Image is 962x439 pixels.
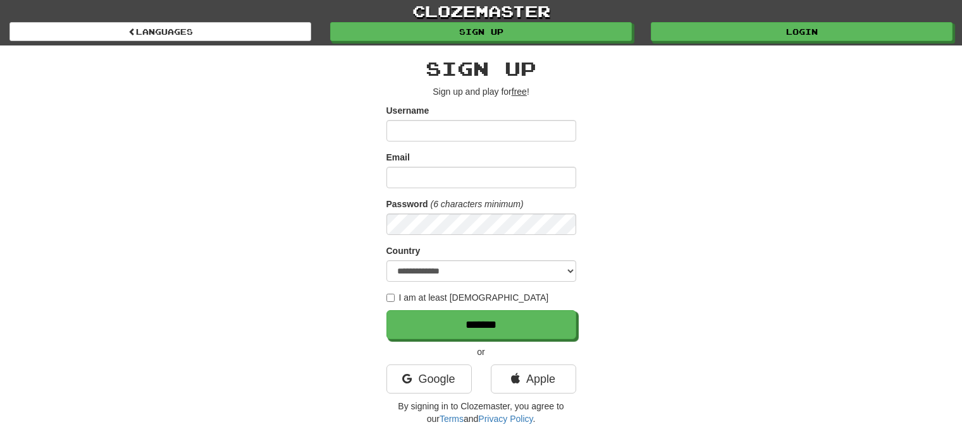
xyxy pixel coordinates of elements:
[386,291,549,304] label: I am at least [DEMOGRAPHIC_DATA]
[440,414,464,424] a: Terms
[651,22,953,41] a: Login
[330,22,632,41] a: Sign up
[386,151,410,164] label: Email
[512,87,527,97] u: free
[386,244,421,257] label: Country
[386,400,576,425] p: By signing in to Clozemaster, you agree to our and .
[386,294,395,302] input: I am at least [DEMOGRAPHIC_DATA]
[431,199,524,209] em: (6 characters minimum)
[386,198,428,210] label: Password
[386,85,576,98] p: Sign up and play for !
[478,414,533,424] a: Privacy Policy
[386,346,576,358] p: or
[386,58,576,79] h2: Sign up
[386,364,472,394] a: Google
[386,104,429,117] label: Username
[491,364,576,394] a: Apple
[9,22,311,41] a: Languages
